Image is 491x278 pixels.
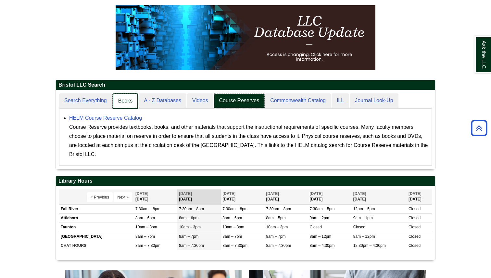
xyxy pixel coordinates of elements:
[135,207,160,211] span: 7:30am – 8pm
[409,191,422,196] span: [DATE]
[59,232,134,241] td: [GEOGRAPHIC_DATA]
[134,189,177,204] th: [DATE]
[222,216,242,220] span: 8am – 6pm
[221,189,264,204] th: [DATE]
[56,176,435,186] h2: Library Hours
[59,241,134,250] td: CHAT HOURS
[409,207,421,211] span: Closed
[310,216,329,220] span: 9am – 2pm
[187,93,213,108] a: Videos
[353,207,375,211] span: 12pm – 5pm
[352,189,407,204] th: [DATE]
[214,93,265,108] a: Course Reserves
[179,225,201,229] span: 10am – 3pm
[409,225,421,229] span: Closed
[222,243,247,248] span: 8am – 7:30pm
[353,243,386,248] span: 12:30pm – 4:30pm
[308,189,352,204] th: [DATE]
[59,93,112,108] a: Search Everything
[266,234,285,239] span: 8am – 7pm
[135,234,155,239] span: 8am – 7pm
[264,189,308,204] th: [DATE]
[409,216,421,220] span: Closed
[135,243,160,248] span: 8am – 7:30pm
[69,115,142,121] a: HELM Course Reserve Catalog
[59,223,134,232] td: Taunton
[59,214,134,223] td: Attleboro
[179,191,192,196] span: [DATE]
[266,225,288,229] span: 10am – 3pm
[469,124,489,132] a: Back to Top
[114,192,132,202] button: Next »
[266,207,291,211] span: 7:30am – 8pm
[135,216,155,220] span: 8am – 6pm
[222,234,242,239] span: 8am – 7pm
[222,191,235,196] span: [DATE]
[135,225,157,229] span: 10am – 3pm
[409,234,421,239] span: Closed
[353,234,375,239] span: 8am – 12pm
[179,207,204,211] span: 7:30am – 8pm
[266,216,285,220] span: 8am – 5pm
[139,93,186,108] a: A - Z Databases
[179,234,198,239] span: 8am – 7pm
[56,80,435,90] h2: Bristol LLC Search
[332,93,349,108] a: ILL
[266,191,279,196] span: [DATE]
[353,225,365,229] span: Closed
[353,216,373,220] span: 9am – 1pm
[353,191,366,196] span: [DATE]
[407,189,432,204] th: [DATE]
[310,191,323,196] span: [DATE]
[87,192,113,202] button: « Previous
[350,93,398,108] a: Journal Look-Up
[310,207,335,211] span: 7:30am – 5pm
[409,243,421,248] span: Closed
[69,123,428,159] div: Course Reserve provides textbooks, books, and other materials that support the instructional requ...
[135,191,148,196] span: [DATE]
[177,189,221,204] th: [DATE]
[179,216,198,220] span: 8am – 6pm
[310,234,332,239] span: 8am – 12pm
[265,93,331,108] a: Commonwealth Catalog
[113,93,138,109] a: Books
[310,243,335,248] span: 8am – 4:30pm
[222,207,247,211] span: 7:30am – 8pm
[59,205,134,214] td: Fall River
[310,225,322,229] span: Closed
[222,225,244,229] span: 10am – 3pm
[179,243,204,248] span: 8am – 7:30pm
[266,243,291,248] span: 8am – 7:30pm
[116,5,375,70] img: HTML tutorial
